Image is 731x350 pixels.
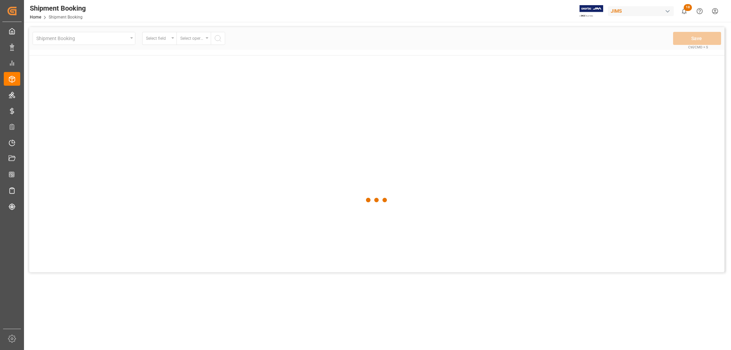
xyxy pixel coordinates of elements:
div: JIMS [608,6,674,16]
button: Help Center [692,3,707,19]
div: Shipment Booking [30,3,86,13]
button: show 18 new notifications [677,3,692,19]
span: 18 [684,4,692,11]
a: Home [30,15,41,20]
img: Exertis%20JAM%20-%20Email%20Logo.jpg_1722504956.jpg [580,5,603,17]
button: JIMS [608,4,677,17]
